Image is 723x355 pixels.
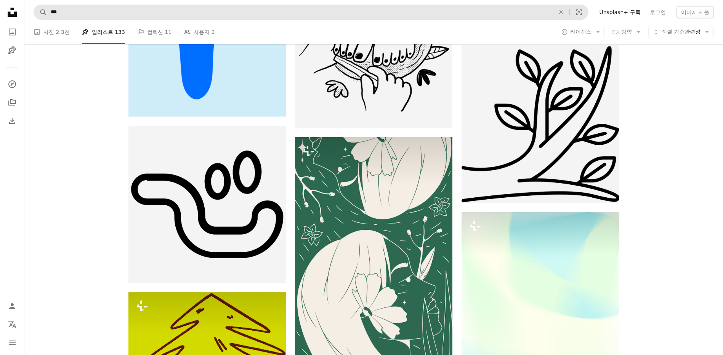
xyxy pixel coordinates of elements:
button: Unsplash 검색 [34,5,47,19]
a: 추상적인 배경은 부드러운 파스텔 색상을 특징으로 합니다. [462,313,619,320]
a: 사용자 2 [184,20,215,44]
a: 로그인 / 가입 [5,299,20,314]
button: 이미지 제출 [677,6,714,18]
a: 로그인 [645,6,670,18]
a: Unsplash+ 구독 [595,6,645,18]
form: 사이트 전체에서 이미지 찾기 [34,5,588,20]
button: 메뉴 [5,335,20,350]
button: 라이선스 [557,26,605,38]
a: 나뭇잎이 있는 나뭇가지의 흑백 그림 [462,121,619,128]
button: 방향 [608,26,645,38]
a: 일러스트 [5,43,20,58]
a: 사진 2.3천 [34,20,70,44]
img: 나뭇잎이 있는 나뭇가지의 흑백 그림 [462,45,619,203]
span: 2 [212,28,215,36]
a: 홈 — Unsplash [5,5,20,21]
span: 정렬 기준 [662,29,685,35]
img: 구부러진 물체의 흑백 이미지 [128,126,286,283]
span: 라이선스 [570,29,592,35]
a: 녹색 배경에 꽃무늬 여자의 프로필. [295,252,452,259]
button: 언어 [5,317,20,332]
span: 11 [165,28,172,36]
a: 탐색 [5,77,20,92]
a: 구부러진 물체의 흑백 이미지 [128,201,286,208]
a: 컬렉션 [5,95,20,110]
a: 사진 [5,24,20,40]
span: 방향 [621,29,632,35]
button: 삭제 [553,5,569,19]
button: 시각적 검색 [570,5,588,19]
span: 2.3천 [56,28,69,36]
a: 다운로드 내역 [5,113,20,128]
a: 컬렉션 11 [137,20,172,44]
button: 정렬 기준관련성 [648,26,714,38]
span: 관련성 [662,28,701,36]
a: 나뭇가지에 있는 새의 흑백 그림 [295,46,452,53]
